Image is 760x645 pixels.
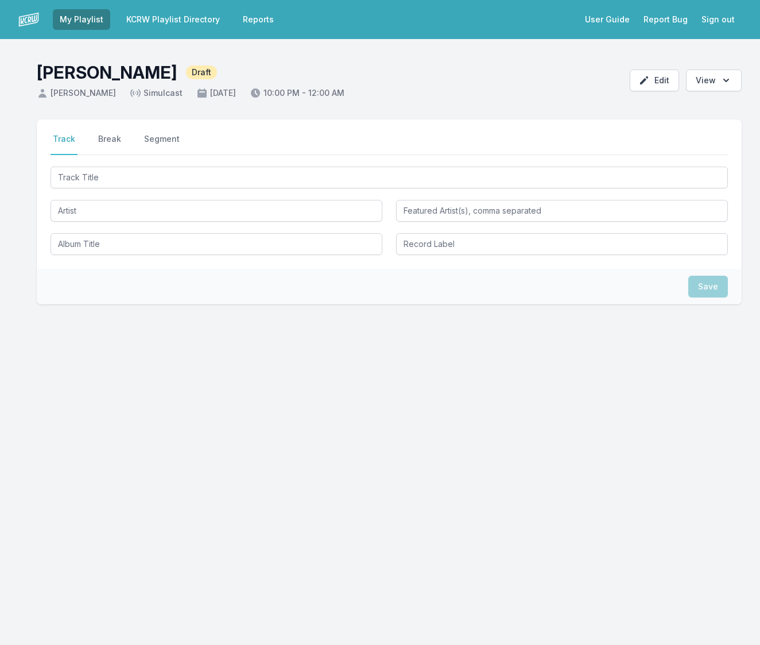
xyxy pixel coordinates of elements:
a: Reports [236,9,281,30]
input: Featured Artist(s), comma separated [396,200,728,222]
span: [DATE] [196,87,236,99]
input: Track Title [51,167,728,188]
input: Artist [51,200,382,222]
button: Segment [142,133,182,155]
a: KCRW Playlist Directory [119,9,227,30]
a: User Guide [578,9,637,30]
button: Track [51,133,77,155]
button: Edit [630,69,679,91]
button: Save [688,276,728,298]
input: Album Title [51,233,382,255]
a: Report Bug [637,9,695,30]
button: Sign out [695,9,742,30]
button: Break [96,133,123,155]
span: [PERSON_NAME] [37,87,116,99]
span: Draft [186,65,217,79]
h1: [PERSON_NAME] [37,62,177,83]
button: Open options [686,69,742,91]
span: 10:00 PM - 12:00 AM [250,87,344,99]
span: Simulcast [130,87,183,99]
input: Record Label [396,233,728,255]
img: logo-white-87cec1fa9cbef997252546196dc51331.png [18,9,39,30]
a: My Playlist [53,9,110,30]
